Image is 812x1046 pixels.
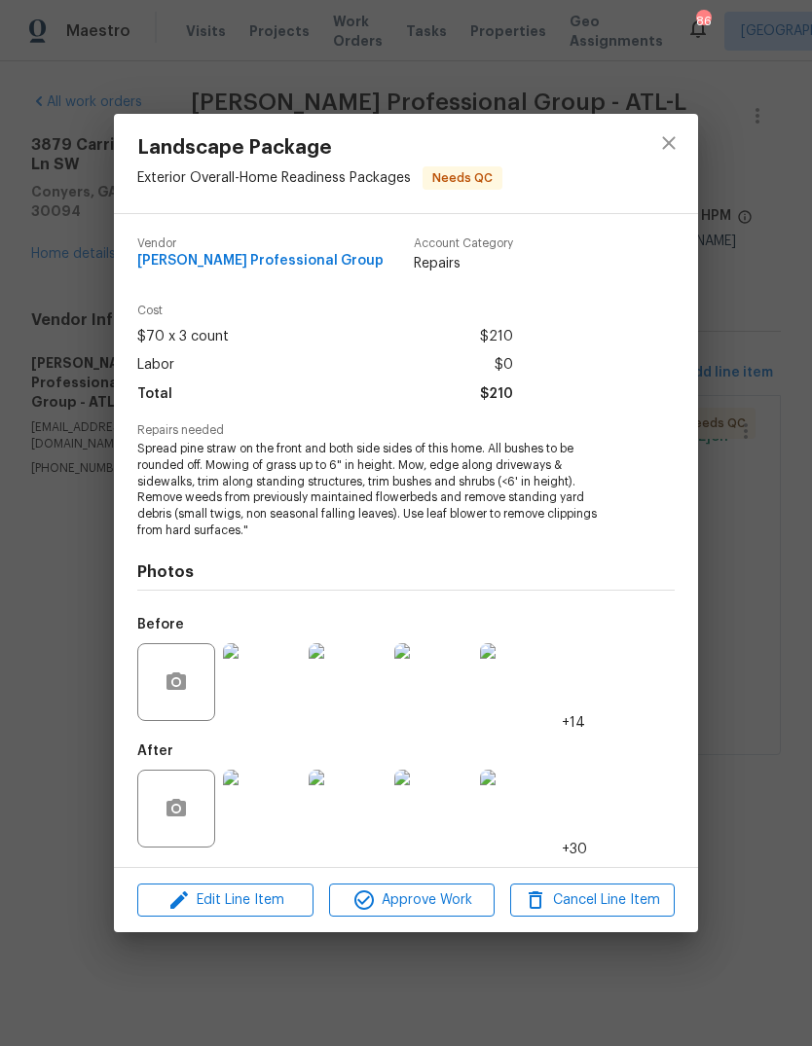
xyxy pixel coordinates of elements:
span: Account Category [414,237,513,250]
span: $210 [480,380,513,409]
span: Cancel Line Item [516,888,669,913]
span: Needs QC [424,168,500,188]
span: Repairs needed [137,424,675,437]
span: +30 [562,840,587,859]
span: $210 [480,323,513,351]
span: [PERSON_NAME] Professional Group [137,254,384,269]
span: Edit Line Item [143,888,308,913]
span: Labor [137,351,174,379]
span: +14 [562,713,585,733]
div: 86 [696,12,710,31]
button: Cancel Line Item [510,884,675,918]
span: Exterior Overall - Home Readiness Packages [137,170,411,184]
button: Approve Work [329,884,494,918]
button: Edit Line Item [137,884,314,918]
h5: Before [137,618,184,631]
span: Vendor [137,237,384,250]
span: Landscape Package [137,137,502,159]
span: $0 [495,351,513,379]
span: Approve Work [335,888,488,913]
span: Total [137,380,172,409]
span: Cost [137,305,513,317]
span: Spread pine straw on the front and both side sides of this home. All bushes to be rounded off. Mo... [137,441,621,539]
h5: After [137,744,173,758]
h4: Photos [137,562,675,582]
span: Repairs [414,254,513,273]
button: close [646,120,692,166]
span: $70 x 3 count [137,323,229,351]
